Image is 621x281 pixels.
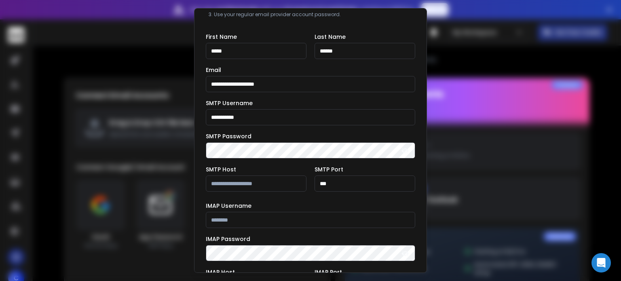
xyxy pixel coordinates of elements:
[206,236,250,242] label: IMAP Password
[315,167,343,172] label: SMTP Port
[206,167,236,172] label: SMTP Host
[315,34,346,40] label: Last Name
[206,67,221,73] label: Email
[206,203,251,209] label: IMAP Username
[315,269,342,275] label: IMAP Port
[206,100,253,106] label: SMTP Username
[214,11,415,18] li: Use your regular email provider account password.
[591,253,611,273] div: Open Intercom Messenger
[206,133,251,139] label: SMTP Password
[206,34,237,40] label: First Name
[206,269,235,275] label: IMAP Host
